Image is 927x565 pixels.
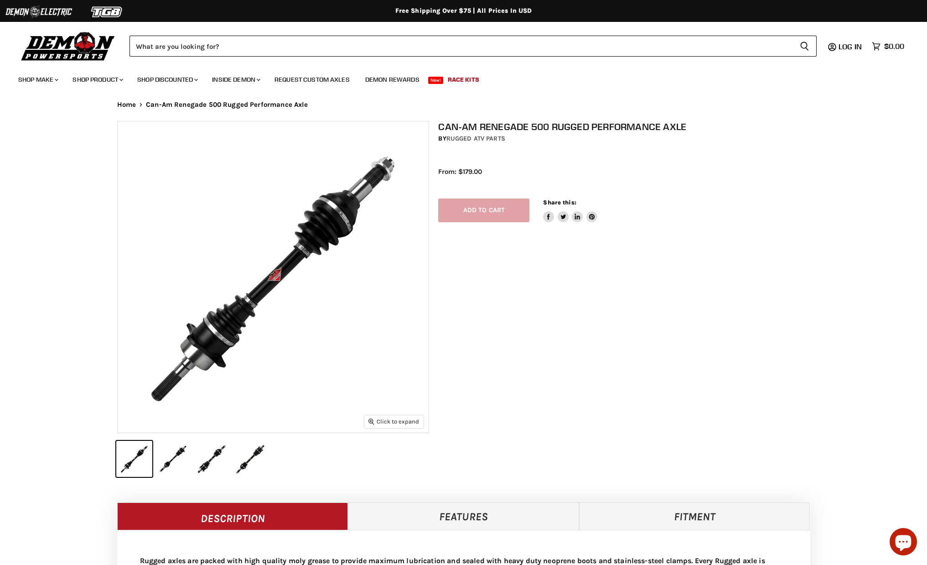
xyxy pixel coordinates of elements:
[834,42,867,51] a: Log in
[11,67,902,89] ul: Main menu
[155,441,191,477] button: IMAGE thumbnail
[99,101,829,109] nav: Breadcrumbs
[543,199,597,223] aside: Share this:
[364,415,424,428] button: Click to expand
[438,167,482,176] span: From: $179.00
[579,502,810,530] a: Fitment
[117,502,348,530] a: Description
[130,70,203,89] a: Shop Discounted
[428,77,444,84] span: New!
[441,70,486,89] a: Race Kits
[11,70,64,89] a: Shop Make
[438,121,819,132] h1: Can-Am Renegade 500 Rugged Performance Axle
[73,3,141,21] img: TGB Logo 2
[887,528,920,558] inbox-online-store-chat: Shopify online store chat
[5,3,73,21] img: Demon Electric Logo 2
[839,42,862,51] span: Log in
[194,441,230,477] button: IMAGE thumbnail
[18,30,118,62] img: Demon Powersports
[358,70,426,89] a: Demon Rewards
[368,418,419,425] span: Click to expand
[438,134,819,144] div: by
[99,7,829,15] div: Free Shipping Over $75 | All Prices In USD
[268,70,357,89] a: Request Custom Axles
[66,70,129,89] a: Shop Product
[233,441,269,477] button: IMAGE thumbnail
[446,135,505,142] a: Rugged ATV Parts
[348,502,579,530] a: Features
[792,36,817,57] button: Search
[146,101,308,109] span: Can-Am Renegade 500 Rugged Performance Axle
[118,121,429,433] img: IMAGE
[129,36,792,57] input: Search
[117,101,136,109] a: Home
[867,40,909,53] a: $0.00
[129,36,817,57] form: Product
[543,199,576,206] span: Share this:
[205,70,266,89] a: Inside Demon
[116,441,152,477] button: IMAGE thumbnail
[884,42,904,51] span: $0.00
